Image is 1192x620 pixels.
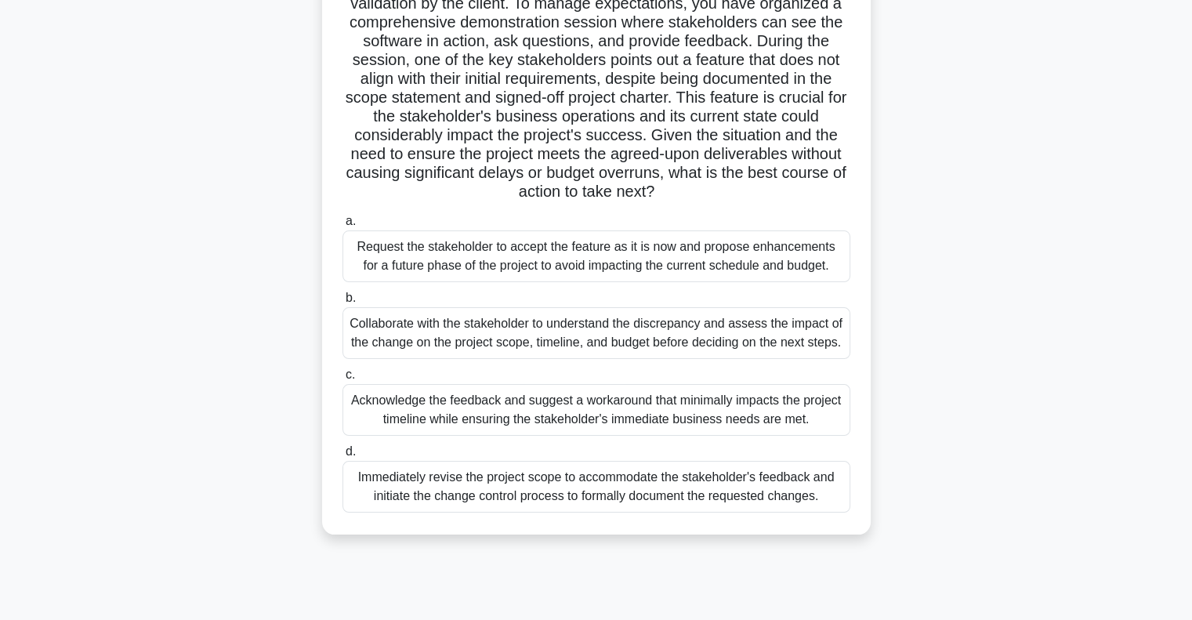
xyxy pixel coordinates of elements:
div: Immediately revise the project scope to accommodate the stakeholder's feedback and initiate the c... [342,461,850,513]
span: b. [346,291,356,304]
div: Acknowledge the feedback and suggest a workaround that minimally impacts the project timeline whi... [342,384,850,436]
div: Request the stakeholder to accept the feature as it is now and propose enhancements for a future ... [342,230,850,282]
span: c. [346,368,355,381]
span: a. [346,214,356,227]
div: Collaborate with the stakeholder to understand the discrepancy and assess the impact of the chang... [342,307,850,359]
span: d. [346,444,356,458]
